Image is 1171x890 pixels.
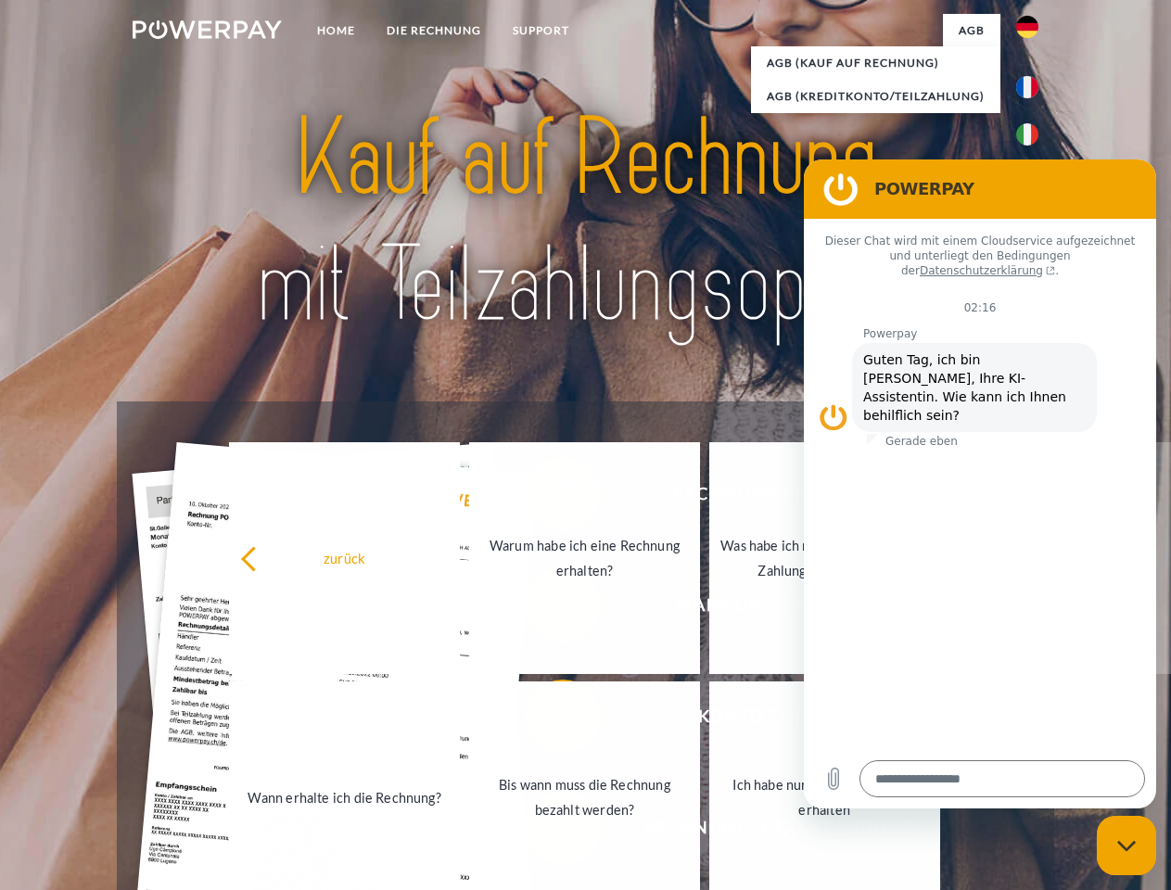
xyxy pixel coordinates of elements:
[480,772,689,822] div: Bis wann muss die Rechnung bezahlt werden?
[240,784,449,809] div: Wann erhalte ich die Rechnung?
[720,772,929,822] div: Ich habe nur eine Teillieferung erhalten
[943,14,1000,47] a: agb
[751,46,1000,80] a: AGB (Kauf auf Rechnung)
[371,14,497,47] a: DIE RECHNUNG
[1016,76,1038,98] img: fr
[720,533,929,583] div: Was habe ich noch offen, ist meine Zahlung eingegangen?
[1097,816,1156,875] iframe: Schaltfläche zum Öffnen des Messaging-Fensters; Konversation läuft
[751,80,1000,113] a: AGB (Kreditkonto/Teilzahlung)
[497,14,585,47] a: SUPPORT
[1016,123,1038,146] img: it
[240,545,449,570] div: zurück
[133,20,282,39] img: logo-powerpay-white.svg
[480,533,689,583] div: Warum habe ich eine Rechnung erhalten?
[804,159,1156,808] iframe: Messaging-Fenster
[1016,16,1038,38] img: de
[177,89,994,355] img: title-powerpay_de.svg
[301,14,371,47] a: Home
[709,442,940,674] a: Was habe ich noch offen, ist meine Zahlung eingegangen?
